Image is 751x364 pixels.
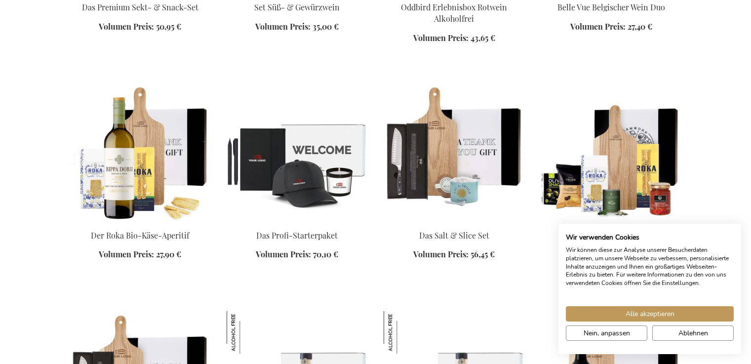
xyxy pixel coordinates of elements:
[413,249,469,259] span: Volumen Preis:
[227,217,368,227] a: The Professional Starter Kit
[541,83,682,221] img: The Ultimate Tapas Board Gift
[413,33,495,44] a: Volumen Preis: 43,65 €
[413,249,495,260] a: Volumen Preis: 56,45 €
[91,230,189,241] a: Der Roka Bio-Käse-Aperitif
[626,309,674,319] span: Alle akzeptieren
[82,2,198,12] a: Das Premium Sekt- & Snack-Set
[471,33,495,43] span: 43,65 €
[70,83,211,221] img: Der Roka Bio-Käse-Aperitif
[413,33,469,43] span: Volumen Preis:
[156,21,181,32] span: 50,95 €
[541,217,682,227] a: The Ultimate Tapas Board Gift
[256,249,338,260] a: Volumen Preis: 70,10 €
[566,233,734,242] h2: Wir verwenden Cookies
[254,2,340,12] a: Set Süß- & Gewürzwein
[99,21,181,33] a: Volumen Preis: 50,95 €
[570,21,652,33] a: Volumen Preis: 27,40 €
[70,217,211,227] a: Der Roka Bio-Käse-Aperitif
[652,325,734,341] button: Alle verweigern cookies
[256,249,311,259] span: Volumen Preis:
[156,249,181,259] span: 27,90 €
[401,2,507,24] a: Oddbird Erlebnisbox Rotwein Alkoholfrei
[256,230,338,241] a: Das Profi-Starterpaket
[678,328,708,338] span: Ablehnen
[566,246,734,287] p: Wir können diese zur Analyse unserer Besucherdaten platzieren, um unsere Webseite zu verbessern, ...
[313,249,338,259] span: 70,10 €
[255,21,339,33] a: Volumen Preis: 35,00 €
[566,325,647,341] button: cookie Einstellungen anpassen
[628,21,652,32] span: 27,40 €
[384,217,525,227] a: The Salt & Slice Set Exclusive Business Gift
[227,311,269,354] img: Gutss Alkoholfreies Gin & Tonic Set
[99,249,154,259] span: Volumen Preis:
[570,21,626,32] span: Volumen Preis:
[313,21,339,32] span: 35,00 €
[584,328,630,338] span: Nein, anpassen
[255,21,311,32] span: Volumen Preis:
[419,230,489,241] a: Das Salt & Slice Set
[566,306,734,322] button: Akzeptieren Sie alle cookies
[227,83,368,221] img: The Professional Starter Kit
[471,249,495,259] span: 56,45 €
[384,311,426,354] img: Gutss Alkoholfreies Aperol-Set
[384,83,525,221] img: The Salt & Slice Set Exclusive Business Gift
[99,249,181,260] a: Volumen Preis: 27,90 €
[557,2,665,12] a: Belle Vue Belgischer Wein Duo
[99,21,154,32] span: Volumen Preis:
